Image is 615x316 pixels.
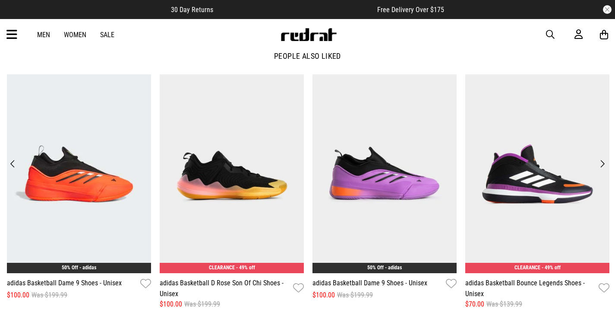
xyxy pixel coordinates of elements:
span: $100.00 [312,290,335,300]
a: Women [64,31,86,39]
button: Open LiveChat chat widget [7,3,33,29]
span: Free Delivery Over $175 [377,6,444,14]
img: Adidas Basketball D Rose Son Of Chi Shoes - Unisex in Black [160,74,304,273]
span: Was $199.99 [32,290,67,300]
p: People also liked [7,51,608,61]
span: $100.00 [160,299,182,310]
span: 30 Day Returns [171,6,213,14]
span: - 49% off [542,265,561,271]
a: adidas Basketball Bounce Legends Shoes - Unisex [465,278,595,299]
img: Adidas Basketball Bounce Legends Shoes - Unisex in Black [465,74,609,273]
img: Redrat logo [280,28,337,41]
img: Adidas Basketball Dame 9 Shoes - Unisex in Red [7,74,151,273]
a: 50% Off - adidas [62,265,96,271]
span: Was $139.99 [486,299,522,310]
span: $70.00 [465,299,484,310]
img: Adidas Basketball Dame 9 Shoes - Unisex in Purple [312,74,457,273]
iframe: Customer reviews powered by Trustpilot [230,5,360,14]
span: - 49% off [236,265,255,271]
a: Sale [100,31,114,39]
span: $100.00 [7,290,29,300]
a: Men [37,31,50,39]
button: Next [596,158,608,170]
a: adidas Basketball D Rose Son Of Chi Shoes - Unisex [160,278,290,299]
a: adidas Basketball Dame 9 Shoes - Unisex [312,278,427,290]
a: 50% Off - adidas [367,265,402,271]
button: Previous [7,158,19,170]
span: CLEARANCE [514,265,540,271]
span: Was $199.99 [184,299,220,310]
span: Was $199.99 [337,290,373,300]
span: CLEARANCE [209,265,235,271]
a: adidas Basketball Dame 9 Shoes - Unisex [7,278,122,290]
